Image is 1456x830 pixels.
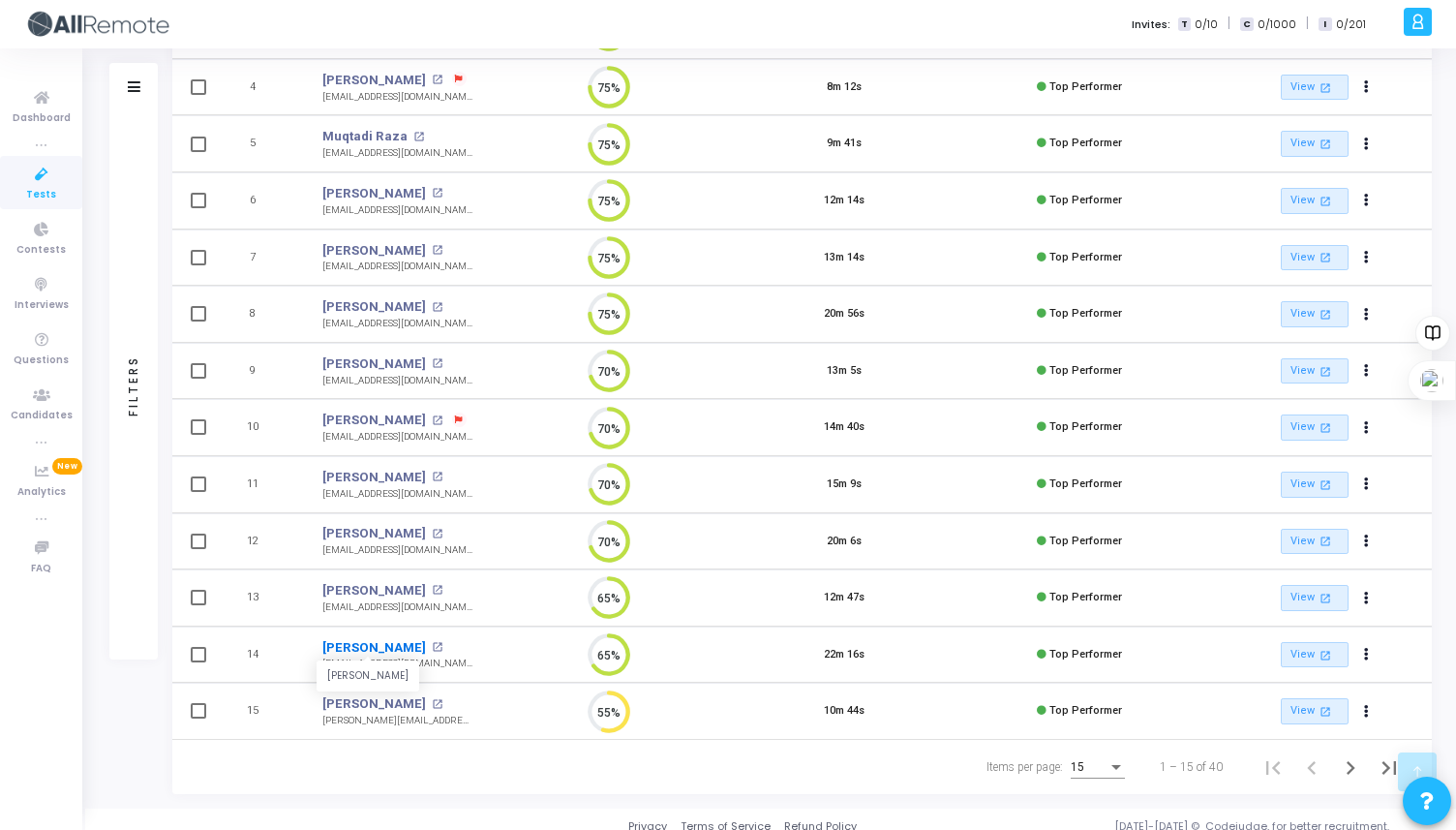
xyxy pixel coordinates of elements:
a: [PERSON_NAME] [322,354,426,374]
a: View [1281,245,1349,271]
div: 20m 56s [824,306,864,323]
div: [PERSON_NAME] [317,661,419,692]
mat-icon: open_in_new [413,132,424,142]
button: Previous page [1292,748,1331,786]
button: Last page [1370,748,1409,786]
span: I [1319,17,1331,32]
mat-icon: open_in_new [432,585,442,596]
mat-icon: open_in_new [432,529,442,539]
mat-icon: open_in_new [432,642,442,653]
mat-icon: open_in_new [432,75,442,85]
a: [PERSON_NAME] [322,241,426,261]
a: [PERSON_NAME] [322,297,426,317]
div: [EMAIL_ADDRESS][DOMAIN_NAME] [322,90,472,105]
button: Actions [1353,301,1380,328]
a: Muqtadi Raza [322,127,408,146]
span: Top Performer [1049,648,1122,661]
div: [EMAIL_ADDRESS][DOMAIN_NAME] [322,600,472,615]
mat-icon: open_in_new [1317,79,1333,96]
div: [EMAIL_ADDRESS][DOMAIN_NAME] [322,657,472,671]
div: [EMAIL_ADDRESS][DOMAIN_NAME] [322,543,472,558]
span: Top Performer [1049,591,1122,603]
td: 15 [221,683,303,740]
a: [PERSON_NAME] [322,184,426,203]
a: [PERSON_NAME] [322,694,426,714]
button: Actions [1353,244,1380,271]
mat-icon: open_in_new [1317,136,1333,152]
button: Actions [1353,471,1380,498]
a: View [1281,188,1349,214]
mat-icon: open_in_new [432,302,442,313]
span: T [1178,17,1191,32]
img: logo [24,5,169,44]
span: FAQ [31,561,51,577]
td: 7 [221,230,303,287]
span: Contests [16,242,66,259]
mat-icon: open_in_new [1317,249,1333,265]
div: 13m 14s [824,250,864,266]
td: 12 [221,513,303,570]
div: 20m 6s [827,534,862,550]
mat-icon: open_in_new [432,245,442,256]
div: 10m 44s [824,703,864,720]
div: [EMAIL_ADDRESS][DOMAIN_NAME] [322,317,472,331]
a: [PERSON_NAME] [322,524,426,543]
mat-icon: open_in_new [1317,533,1333,549]
mat-icon: open_in_new [1317,476,1333,493]
button: Actions [1353,131,1380,158]
button: Actions [1353,357,1380,384]
div: [EMAIL_ADDRESS][DOMAIN_NAME] [322,203,472,218]
button: Actions [1353,641,1380,668]
label: Invites: [1132,16,1170,33]
mat-icon: open_in_new [432,188,442,199]
div: 9m 41s [827,136,862,152]
div: 12m 14s [824,193,864,209]
div: Items per page: [986,758,1063,776]
button: Actions [1353,528,1380,555]
span: 0/201 [1336,16,1366,33]
mat-icon: open_in_new [432,358,442,369]
div: 12m 47s [824,590,864,606]
span: 15 [1071,760,1084,774]
button: First page [1254,748,1292,786]
a: [PERSON_NAME] [322,581,426,600]
span: Top Performer [1049,420,1122,433]
td: 4 [221,59,303,116]
div: 1 – 15 of 40 [1160,758,1223,776]
td: 14 [221,627,303,684]
span: Dashboard [13,110,71,127]
div: [PERSON_NAME][EMAIL_ADDRESS][DOMAIN_NAME] [322,714,472,728]
a: [PERSON_NAME] [322,71,426,90]
span: Analytics [17,484,66,501]
mat-icon: open_in_new [1317,703,1333,720]
a: View [1281,75,1349,101]
td: 6 [221,172,303,230]
div: 22m 16s [824,647,864,663]
div: Filters [125,279,142,492]
div: [EMAIL_ADDRESS][DOMAIN_NAME] [322,260,472,274]
a: View [1281,698,1349,724]
div: 8m 12s [827,79,862,96]
mat-icon: open_in_new [1317,419,1333,436]
mat-icon: open_in_new [1317,306,1333,323]
span: Top Performer [1049,80,1122,93]
span: Top Performer [1049,194,1122,206]
div: [EMAIL_ADDRESS][DOMAIN_NAME] [322,374,472,388]
a: View [1281,585,1349,611]
span: Candidates [11,408,73,424]
button: Next page [1331,748,1370,786]
mat-icon: open_in_new [432,472,442,482]
td: 5 [221,115,303,172]
mat-icon: open_in_new [1317,590,1333,606]
a: View [1281,301,1349,327]
button: Actions [1353,585,1380,612]
div: 15m 9s [827,476,862,493]
div: [EMAIL_ADDRESS][DOMAIN_NAME] [322,487,472,502]
td: 13 [221,569,303,627]
button: Actions [1353,698,1380,725]
td: 11 [221,456,303,513]
div: [EMAIL_ADDRESS][DOMAIN_NAME] [322,146,472,161]
span: Top Performer [1049,307,1122,320]
button: Actions [1353,415,1380,442]
span: Top Performer [1049,364,1122,377]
